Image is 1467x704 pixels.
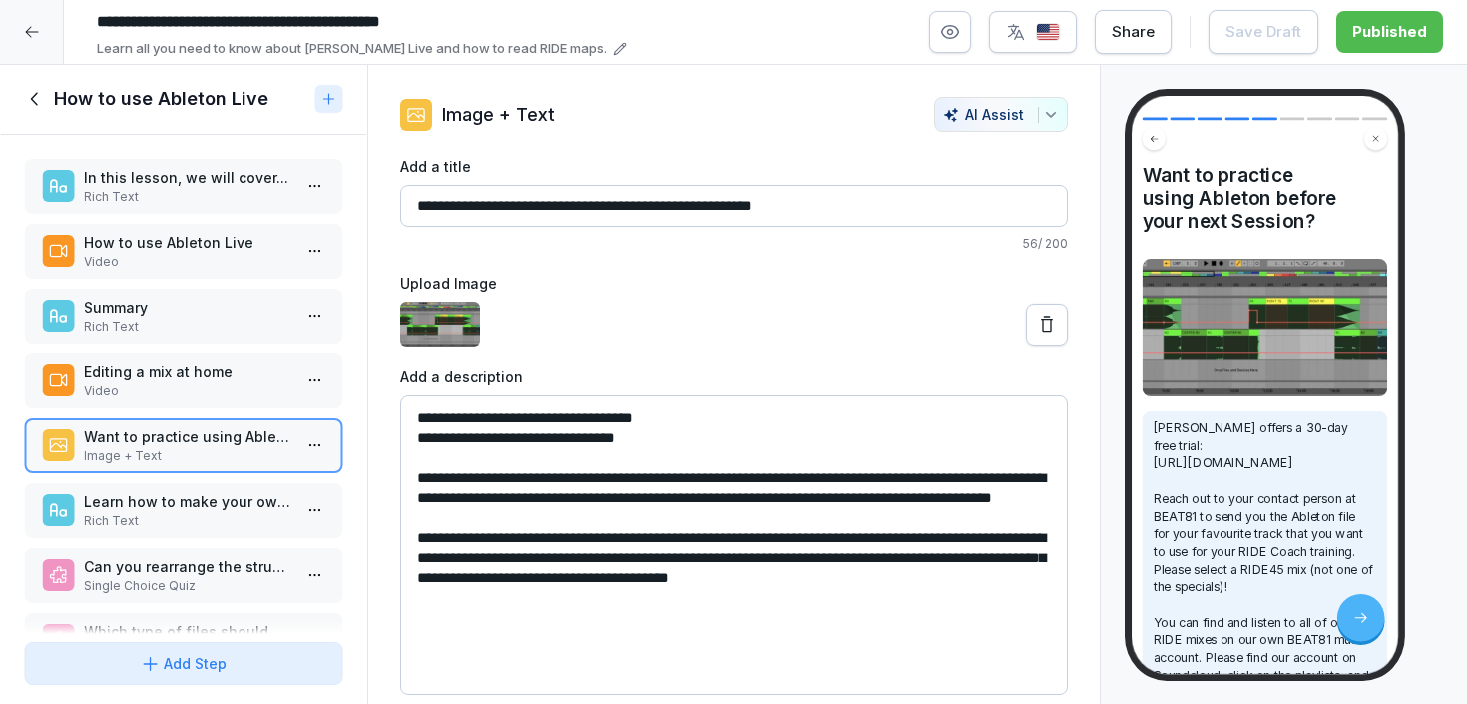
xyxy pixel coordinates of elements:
[442,101,555,128] p: Image + Text
[400,302,480,347] img: cljrv5hxx05boeu01lmykpgiv.png
[1225,21,1301,43] div: Save Draft
[24,224,343,279] div: How to use Ableton LiveVideo
[84,447,291,465] p: Image + Text
[24,418,343,473] div: Want to practice using Ableton before your next Session?Image + Text
[84,188,291,206] p: Rich Text
[400,273,1068,294] label: Upload Image
[1112,21,1155,43] div: Share
[84,318,291,336] p: Rich Text
[1336,11,1443,53] button: Published
[84,167,291,188] p: In this lesson, we will cover...
[24,289,343,344] div: SummaryRich Text
[24,642,343,685] button: Add Step
[84,361,291,382] p: Editing a mix at home
[1142,259,1386,396] img: Image and Text preview image
[84,577,291,595] p: Single Choice Quiz
[934,97,1068,132] button: AI Assist
[1352,21,1427,43] div: Published
[84,253,291,271] p: Video
[54,87,268,111] h1: How to use Ableton Live
[24,483,343,538] div: Learn how to make your own TracksRich Text
[97,39,607,59] p: Learn all you need to know about [PERSON_NAME] Live and how to read RIDE maps.
[24,159,343,214] div: In this lesson, we will cover...Rich Text
[84,556,291,577] p: Can you rearrange the structure of a workout?
[84,512,291,530] p: Rich Text
[1036,23,1060,42] img: us.svg
[24,613,343,668] div: Which type of files should we select while opening tracks?Single Choice Quiz
[84,382,291,400] p: Video
[84,232,291,253] p: How to use Ableton Live
[24,548,343,603] div: Can you rearrange the structure of a workout?Single Choice Quiz
[1095,10,1172,54] button: Share
[1209,10,1318,54] button: Save Draft
[84,426,291,447] p: Want to practice using Ableton before your next Session?
[24,353,343,408] div: Editing a mix at homeVideo
[400,156,1068,177] label: Add a title
[943,106,1059,123] div: AI Assist
[84,491,291,512] p: Learn how to make your own Tracks
[84,297,291,318] p: Summary
[400,366,1068,387] label: Add a description
[400,235,1068,253] p: 56 / 200
[140,653,227,674] div: Add Step
[1142,164,1386,233] h4: Want to practice using Ableton before your next Session?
